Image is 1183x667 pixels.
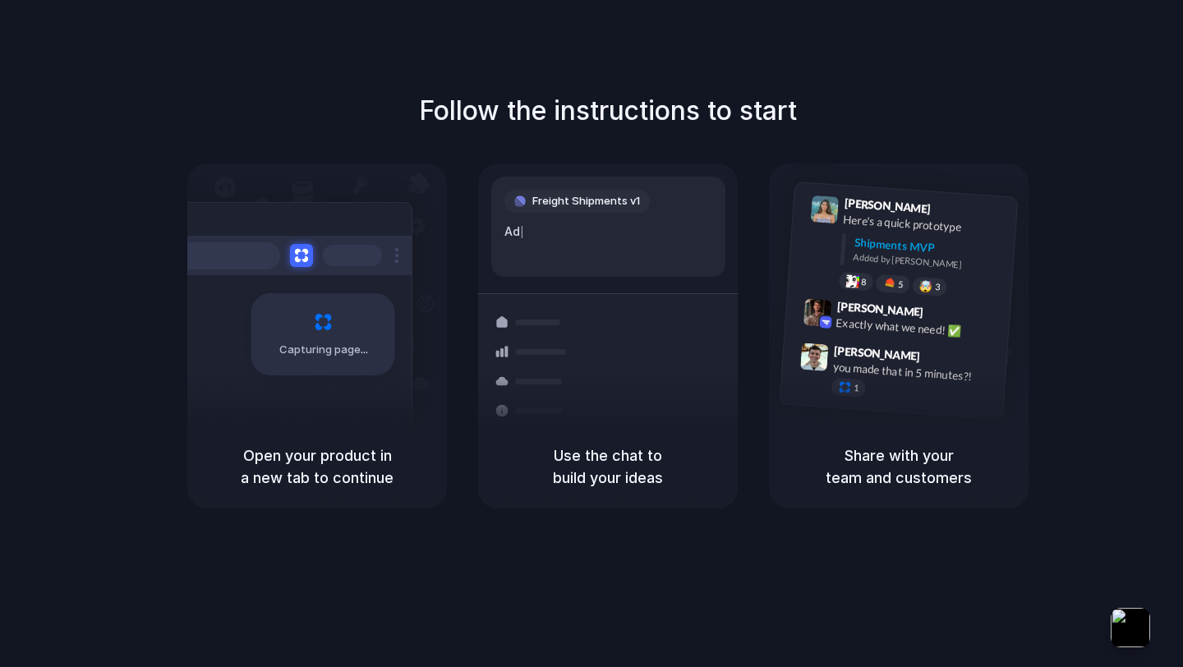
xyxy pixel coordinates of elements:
[520,225,524,238] span: |
[207,444,427,489] h5: Open your product in a new tab to continue
[835,315,1000,343] div: Exactly what we need! ✅
[935,283,941,292] span: 3
[919,281,933,293] div: 🤯
[898,280,904,289] span: 5
[832,359,997,387] div: you made that in 5 minutes?!
[836,297,923,321] span: [PERSON_NAME]
[504,223,712,241] div: Ad
[844,194,931,218] span: [PERSON_NAME]
[925,350,959,370] span: 9:47 AM
[854,384,859,393] span: 1
[853,251,1004,274] div: Added by [PERSON_NAME]
[789,444,1009,489] h5: Share with your team and customers
[498,444,718,489] h5: Use the chat to build your ideas
[532,193,640,209] span: Freight Shipments v1
[854,234,1006,261] div: Shipments MVP
[419,91,797,131] h1: Follow the instructions to start
[928,306,962,325] span: 9:42 AM
[936,202,969,222] span: 9:41 AM
[279,342,371,358] span: Capturing page
[861,278,867,287] span: 8
[843,211,1007,239] div: Here's a quick prototype
[834,342,921,366] span: [PERSON_NAME]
